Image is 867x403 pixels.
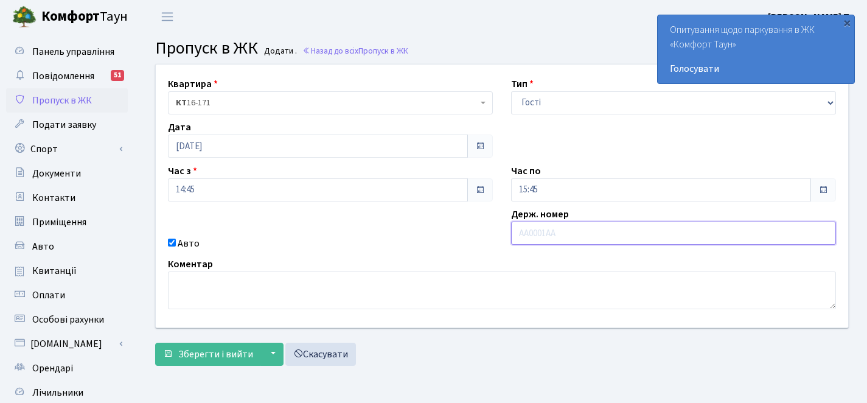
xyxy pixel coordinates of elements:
a: Контакти [6,186,128,210]
a: Назад до всіхПропуск в ЖК [302,45,408,57]
a: Скасувати [285,343,356,366]
div: 51 [111,70,124,81]
input: AA0001AA [511,222,836,245]
div: × [841,16,853,29]
span: Авто [32,240,54,253]
span: Квитанції [32,264,77,278]
a: Орендарі [6,356,128,380]
label: Дата [168,120,191,135]
span: <b>КТ</b>&nbsp;&nbsp;&nbsp;&nbsp;16-171 [168,91,493,114]
span: Повідомлення [32,69,94,83]
span: Приміщення [32,216,86,229]
a: Спорт [6,137,128,161]
a: Оплати [6,283,128,307]
span: Пропуск в ЖК [155,36,258,60]
a: [PERSON_NAME] П. [768,10,852,24]
a: Подати заявку [6,113,128,137]
span: Зберегти і вийти [178,348,253,361]
a: Пропуск в ЖК [6,88,128,113]
a: Приміщення [6,210,128,234]
span: Панель управління [32,45,114,58]
span: Особові рахунки [32,313,104,326]
span: Лічильники [32,386,83,399]
b: КТ [176,97,187,109]
a: Повідомлення51 [6,64,128,88]
span: Таун [41,7,128,27]
label: Час з [168,164,197,178]
label: Авто [178,236,200,251]
a: Авто [6,234,128,259]
span: Документи [32,167,81,180]
a: Квитанції [6,259,128,283]
label: Коментар [168,257,213,272]
a: [DOMAIN_NAME] [6,332,128,356]
img: logo.png [12,5,37,29]
a: Особові рахунки [6,307,128,332]
label: Квартира [168,77,218,91]
label: Держ. номер [511,207,569,222]
b: Комфорт [41,7,100,26]
button: Зберегти і вийти [155,343,261,366]
label: Час по [511,164,541,178]
label: Тип [511,77,534,91]
span: Контакти [32,191,75,205]
a: Документи [6,161,128,186]
a: Панель управління [6,40,128,64]
small: Додати . [262,46,297,57]
span: Орендарі [32,362,73,375]
span: Пропуск в ЖК [32,94,92,107]
span: Оплати [32,289,65,302]
a: Голосувати [670,61,842,76]
span: Подати заявку [32,118,96,131]
button: Переключити навігацію [152,7,183,27]
span: Пропуск в ЖК [358,45,408,57]
div: Опитування щодо паркування в ЖК «Комфорт Таун» [658,15,854,83]
span: <b>КТ</b>&nbsp;&nbsp;&nbsp;&nbsp;16-171 [176,97,478,109]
